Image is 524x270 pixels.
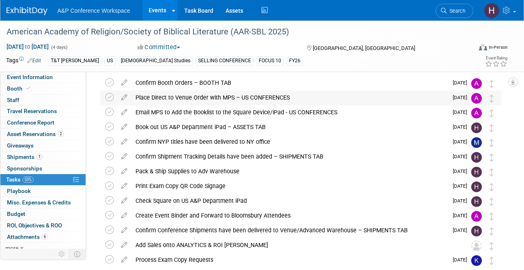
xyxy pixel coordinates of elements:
[6,43,49,50] span: [DATE] [DATE]
[26,86,30,91] i: Booth reservation complete
[118,57,193,65] div: [DEMOGRAPHIC_DATA] Studies
[117,168,131,175] a: edit
[471,137,482,148] img: Matt Hambridge
[0,197,86,208] a: Misc. Expenses & Credits
[6,56,41,66] td: Tags
[453,168,471,174] span: [DATE]
[453,154,471,159] span: [DATE]
[7,165,42,172] span: Sponsorships
[0,129,86,140] a: Asset Reservations2
[55,249,69,259] td: Personalize Event Tab Strip
[471,108,482,118] img: Amanda Oney
[69,249,86,259] td: Toggle Event Tabs
[0,106,86,117] a: Travel Reservations
[24,43,32,50] span: to
[117,94,131,101] a: edit
[131,194,448,208] div: Check Square on US A&P Department iPad
[0,231,86,243] a: Attachments6
[453,213,471,218] span: [DATE]
[27,58,41,64] a: Edit
[471,152,482,163] img: Hannah Siegel
[484,3,499,18] img: Hannah Siegel
[287,57,303,65] div: FY26
[490,139,494,147] i: Move task
[7,74,53,80] span: Event Information
[490,124,494,132] i: Move task
[7,188,31,194] span: Playbook
[117,153,131,160] a: edit
[490,242,494,250] i: Move task
[471,196,482,207] img: Hannah Siegel
[131,238,455,252] div: Add Sales onto ANALYTICS & ROI [PERSON_NAME]
[104,57,115,65] div: US
[0,152,86,163] a: Shipments1
[7,97,19,103] span: Staff
[36,154,43,160] span: 1
[117,138,131,145] a: edit
[7,85,32,92] span: Booth
[490,213,494,220] i: Move task
[131,150,448,163] div: Confirm Shipment Tracking Details have been added – SHIPMENTS TAB
[7,154,43,160] span: Shipments
[453,80,471,86] span: [DATE]
[0,72,86,83] a: Event Information
[48,57,102,65] div: T&T [PERSON_NAME]
[453,183,471,189] span: [DATE]
[131,179,448,193] div: Print Exam Copy QR Code Signage
[0,174,86,185] a: Tasks53%
[117,182,131,190] a: edit
[131,105,448,119] div: Email MPS to Add the Booklist to the Square Device/iPad - US CONFERENCES
[256,57,284,65] div: FOCUS 10
[471,182,482,192] img: Hannah Siegel
[131,120,448,134] div: Book out US A&P Department iPad – ASSETS TAB
[490,109,494,117] i: Move task
[7,7,47,15] img: ExhibitDay
[131,253,448,267] div: Process Exam Copy Requests
[490,154,494,161] i: Move task
[23,177,34,183] span: 53%
[471,78,482,89] img: Amanda Oney
[131,135,448,149] div: Confirm NYP titles have been delivered to NY office
[7,142,34,149] span: Giveaways
[0,117,86,128] a: Conference Report
[131,76,448,90] div: Confirm Booth Orders – BOOTH TAB
[7,234,48,240] span: Attachments
[117,256,131,263] a: edit
[42,234,48,240] span: 6
[313,45,415,51] span: [GEOGRAPHIC_DATA], [GEOGRAPHIC_DATA]
[490,183,494,191] i: Move task
[117,241,131,249] a: edit
[131,209,448,222] div: Create Event Binder and Forward to Bloomsbury Attendees
[7,131,64,137] span: Asset Reservations
[0,163,86,174] a: Sponsorships
[447,8,465,14] span: Search
[117,79,131,86] a: edit
[453,227,471,233] span: [DATE]
[6,176,34,183] span: Tasks
[490,198,494,206] i: Move task
[453,95,471,100] span: [DATE]
[479,44,487,50] img: Format-Inperson.png
[434,43,508,55] div: Event Format
[7,199,71,206] span: Misc. Expenses & Credits
[196,57,253,65] div: SELLING CONFERENCE
[453,124,471,130] span: [DATE]
[471,167,482,177] img: Hannah Siegel
[490,227,494,235] i: Move task
[0,209,86,220] a: Budget
[117,212,131,219] a: edit
[488,44,508,50] div: In-Person
[4,25,465,39] div: American Academy of Religion/Society of Biblical Literature (AAR-SBL 2025)
[471,93,482,104] img: Amanda Oney
[453,198,471,204] span: [DATE]
[131,91,448,104] div: Place Direct to Venue Order with MPS – US CONFERENCES
[0,186,86,197] a: Playbook
[471,226,482,236] img: Hannah Siegel
[471,123,482,133] img: Hannah Siegel
[117,109,131,116] a: edit
[490,95,494,102] i: Move task
[58,131,64,137] span: 2
[490,257,494,265] i: Move task
[0,220,86,231] a: ROI, Objectives & ROO
[436,4,473,18] a: Search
